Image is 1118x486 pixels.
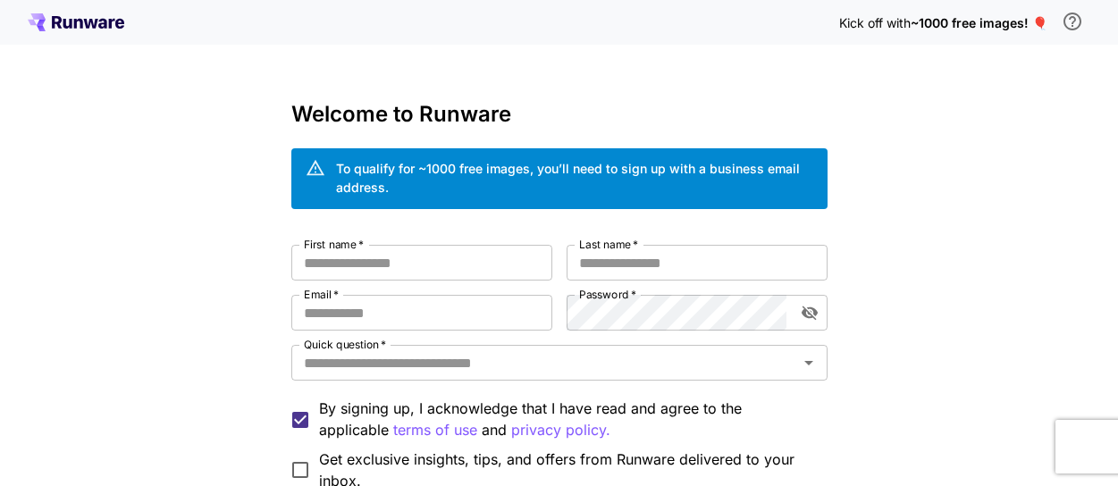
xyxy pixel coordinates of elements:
p: privacy policy. [511,419,610,441]
label: Last name [579,237,638,252]
label: First name [304,237,364,252]
p: By signing up, I acknowledge that I have read and agree to the applicable and [319,398,813,441]
span: ~1000 free images! 🎈 [911,15,1047,30]
span: Kick off with [839,15,911,30]
label: Quick question [304,337,386,352]
button: toggle password visibility [794,297,826,329]
button: Open [796,350,821,375]
label: Email [304,287,339,302]
div: To qualify for ~1000 free images, you’ll need to sign up with a business email address. [336,159,813,197]
p: terms of use [393,419,477,441]
button: By signing up, I acknowledge that I have read and agree to the applicable terms of use and [511,419,610,441]
button: In order to qualify for free credit, you need to sign up with a business email address and click ... [1055,4,1090,39]
label: Password [579,287,636,302]
h3: Welcome to Runware [291,102,828,127]
button: By signing up, I acknowledge that I have read and agree to the applicable and privacy policy. [393,419,477,441]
